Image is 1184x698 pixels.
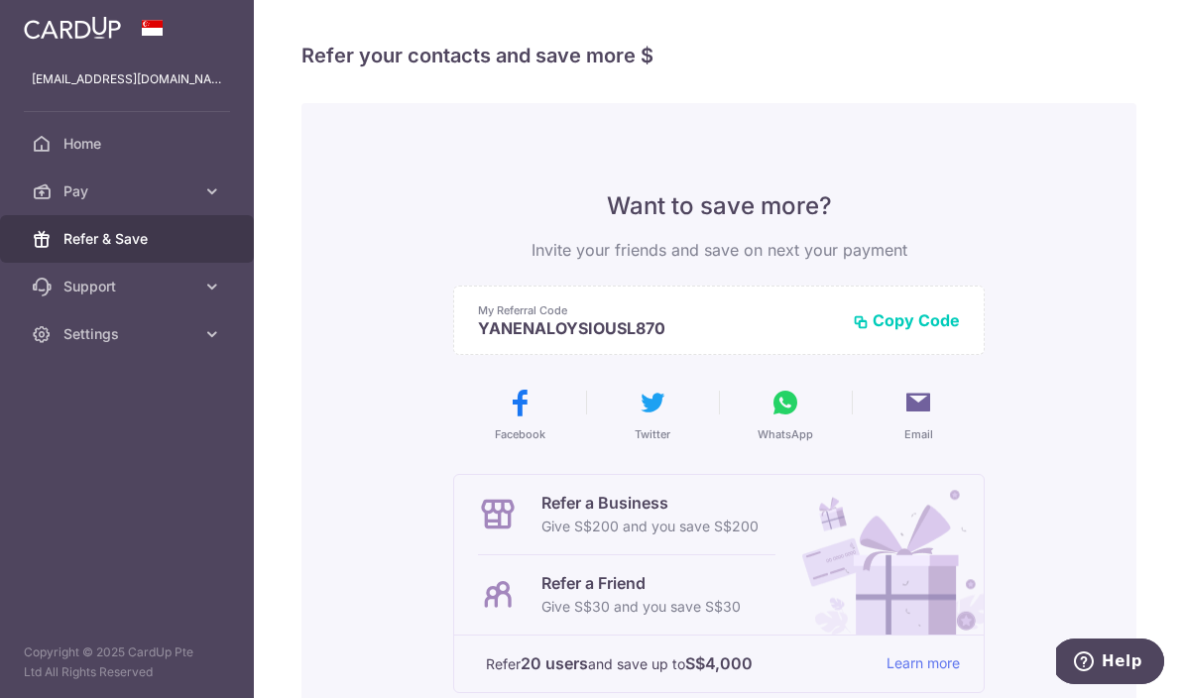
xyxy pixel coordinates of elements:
span: Pay [63,181,194,201]
span: Home [63,134,194,154]
strong: S$4,000 [685,651,753,675]
p: Refer a Business [541,491,759,515]
span: Twitter [635,426,670,442]
button: Copy Code [853,310,960,330]
button: Email [860,387,977,442]
span: Refer & Save [63,229,194,249]
span: WhatsApp [758,426,813,442]
button: Facebook [461,387,578,442]
span: Facebook [495,426,545,442]
span: Help [46,14,86,32]
p: Refer a Friend [541,571,741,595]
p: Give S$30 and you save S$30 [541,595,741,619]
strong: 20 users [521,651,588,675]
img: CardUp [24,16,121,40]
h4: Refer your contacts and save more $ [301,40,1136,71]
span: Settings [63,324,194,344]
p: Give S$200 and you save S$200 [541,515,759,538]
p: Want to save more? [453,190,985,222]
button: Twitter [594,387,711,442]
p: Refer and save up to [486,651,871,676]
p: YANENALOYSIOUSL870 [478,318,837,338]
p: [EMAIL_ADDRESS][DOMAIN_NAME] [32,69,222,89]
span: Support [63,277,194,296]
iframe: Opens a widget where you can find more information [1056,639,1164,688]
a: Learn more [887,651,960,676]
img: Refer [783,475,984,635]
p: My Referral Code [478,302,837,318]
span: Email [904,426,933,442]
button: WhatsApp [727,387,844,442]
p: Invite your friends and save on next your payment [453,238,985,262]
